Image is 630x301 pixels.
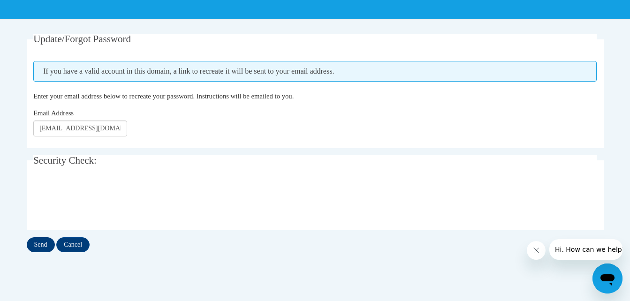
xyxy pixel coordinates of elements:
span: Enter your email address below to recreate your password. Instructions will be emailed to you. [33,92,294,100]
iframe: Button to launch messaging window [592,263,622,293]
span: If you have a valid account in this domain, a link to recreate it will be sent to your email addr... [33,61,597,82]
iframe: reCAPTCHA [33,182,176,218]
span: Update/Forgot Password [33,33,131,45]
input: Email [33,120,127,136]
span: Security Check: [33,155,97,166]
iframe: Message from company [549,239,622,260]
input: Send [27,237,55,252]
iframe: Close message [527,241,546,260]
span: Hi. How can we help? [6,7,76,14]
input: Cancel [56,237,90,252]
span: Email Address [33,109,74,117]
